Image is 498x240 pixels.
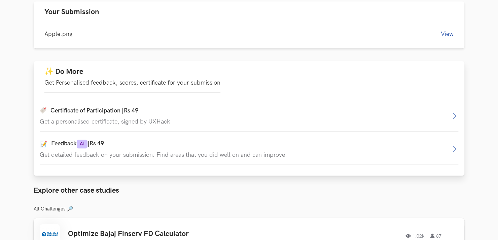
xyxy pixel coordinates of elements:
h3: Explore other case studies [34,186,464,195]
span: 📝 [40,140,47,148]
button: 📝FeedbackAI|Rs 49Get detailed feedback on your submission. Find areas that you did well on and ca... [40,134,458,165]
button: Your Submission [34,1,464,22]
img: bookmark [40,107,46,113]
p: Get a personalised certificate, signed by UXHack [40,118,450,125]
h4: Feedback | [51,140,104,149]
span: AI [77,140,87,149]
button: bookmarkCertificate of Participation |Rs 49Get a personalised certificate, signed by UXHack [40,101,458,131]
h3: Optimize Bajaj Finserv FD Calculator [68,230,259,238]
button: ✨ Do MoreGet Personalised feedback, scores, certificate for your submission [34,61,464,99]
button: View [441,31,454,38]
span: Your Submission [44,7,99,16]
div: ✨ Do MoreGet Personalised feedback, scores, certificate for your submission [34,99,464,176]
span: 1.02k [405,234,424,238]
span: ✨ Do More [44,67,83,76]
h4: Certificate of Participation | [50,107,138,114]
span: 87 [430,234,441,238]
span: Rs 49 [90,140,104,147]
div: Your Submission [34,22,464,48]
span: Rs 49 [124,107,138,114]
span: Apple.png [44,31,72,38]
p: Get detailed feedback on your submission. Find areas that you did well on and can improve. [40,151,450,158]
h3: All Challenges 🔎 [34,206,464,212]
p: Get Personalised feedback, scores, certificate for your submission [44,79,220,86]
